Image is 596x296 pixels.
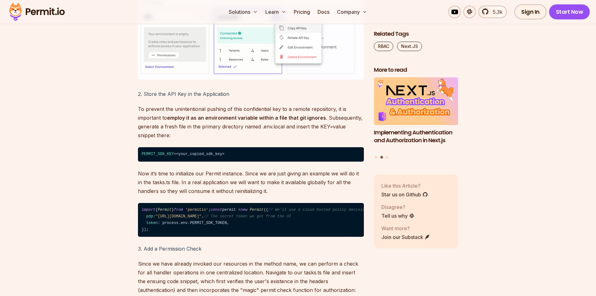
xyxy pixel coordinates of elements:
[146,221,158,225] span: token
[204,214,291,219] span: // The secret token we got from the UI
[374,30,458,38] h2: Related Tags
[181,221,188,225] span: env
[334,6,370,18] button: Company
[6,1,68,23] img: Permit logo
[167,115,326,121] strong: employ it as an environment variable within a file that git ignores
[155,214,201,219] span: "[URL][DOMAIN_NAME]"
[138,203,364,237] code: { } ; permit = ({ : , : process. . , });
[291,6,313,18] a: Pricing
[250,208,263,212] span: Permit
[138,169,364,195] p: Now it’s time to initialize our Permit instance. Since we are just giving an example we will do i...
[386,156,388,158] button: Go to slide 3
[397,42,422,51] a: Next.JS
[226,6,260,18] button: Solutions
[185,208,208,212] span: 'permitio'
[138,105,364,140] p: To prevent the unintentional pushing of this confidential key to a remote repository, it is impor...
[374,129,458,144] h3: Implementing Authentication and Authorization in Next.js
[138,90,364,98] h5: 2. Store the API Key in the Application
[138,147,364,162] code: =<your_copied_sdk_key>
[268,208,381,212] span: // We’ll use a cloud hosted policy decision point
[263,6,289,18] button: Learn
[374,78,458,152] a: Implementing Authentication and Authorization in Next.jsImplementing Authentication and Authoriza...
[374,66,458,74] h2: More to read
[138,259,364,294] p: Since we have already invoked our resources in the method name, we can perform a check for all ha...
[375,156,377,158] button: Go to slide 1
[489,8,502,16] span: 5.3k
[142,152,174,156] span: PERMIT_SDK_KEY
[478,6,507,18] a: 5.3k
[381,225,430,232] p: Want more?
[142,208,155,212] span: import
[381,182,428,190] p: Like this Article?
[211,208,222,212] span: const
[146,214,153,219] span: pdp
[549,4,590,19] a: Start Now
[174,208,183,212] span: from
[380,156,383,159] button: Go to slide 2
[374,78,458,160] div: Posts
[514,4,547,19] a: Sign In
[381,233,430,241] a: Join our Substack
[315,6,332,18] a: Docs
[138,244,364,253] h5: 3. Add a Permission Check
[374,78,458,125] img: Implementing Authentication and Authorization in Next.js
[158,208,171,212] span: Permit
[381,203,415,211] p: Disagree?
[381,212,415,220] a: Tell us why
[190,221,227,225] span: PERMIT_SDK_TOKEN
[381,191,428,198] a: Star us on Github
[241,208,247,212] span: new
[374,42,393,51] a: RBAC
[374,78,458,152] li: 2 of 3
